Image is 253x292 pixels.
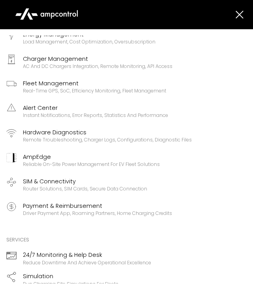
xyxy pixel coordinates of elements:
[23,79,166,88] div: Fleet Management
[6,198,247,220] a: Payment & ReimbursementDriver Payment App, Roaming Partners, Home Charging Credits
[23,281,118,287] div: Run charging site simulations for fleets
[23,186,147,192] div: Router Solutions, SIM Cards, Secure Data Connection
[23,104,168,112] div: Alert Center
[23,251,151,259] div: 24/7 Monitoring & Help Desk
[6,27,247,48] a: Energy ManagementLoad management, cost optimization, oversubscription
[23,153,160,161] div: AmpEdge
[6,51,247,73] a: Charger ManagementAC and DC chargers integration, remote monitoring, API access
[23,202,172,210] div: Payment & Reimbursement
[6,247,247,269] a: 24/7 Monitoring & Help DeskReduce downtime and achieve operational excellence
[6,235,247,244] div: Services
[6,125,247,146] a: Hardware DiagnosticsRemote troubleshooting, charger logs, configurations, diagnostic files
[23,177,147,186] div: SIM & Connectivity
[6,174,247,195] a: SIM & ConnectivityRouter Solutions, SIM Cards, Secure Data Connection
[23,88,166,94] div: Real-time GPS, SoC, efficiency monitoring, fleet management
[23,128,192,137] div: Hardware Diagnostics
[23,112,168,119] div: Instant notifications, error reports, statistics and performance
[23,272,118,281] div: Simulation
[6,76,247,97] a: Fleet ManagementReal-time GPS, SoC, efficiency monitoring, fleet management
[23,210,172,217] div: Driver Payment App, Roaming Partners, Home Charging Credits
[6,149,247,171] a: AmpEdgeReliable On-site Power Management for EV Fleet Solutions
[23,161,160,168] div: Reliable On-site Power Management for EV Fleet Solutions
[23,63,172,70] div: AC and DC chargers integration, remote monitoring, API access
[23,55,172,63] div: Charger Management
[6,269,247,290] a: SimulationRun charging site simulations for fleets
[23,260,151,266] div: Reduce downtime and achieve operational excellence
[23,39,156,45] div: Load management, cost optimization, oversubscription
[6,100,247,122] a: Alert CenterInstant notifications, error reports, statistics and performance
[23,137,192,143] div: Remote troubleshooting, charger logs, configurations, diagnostic files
